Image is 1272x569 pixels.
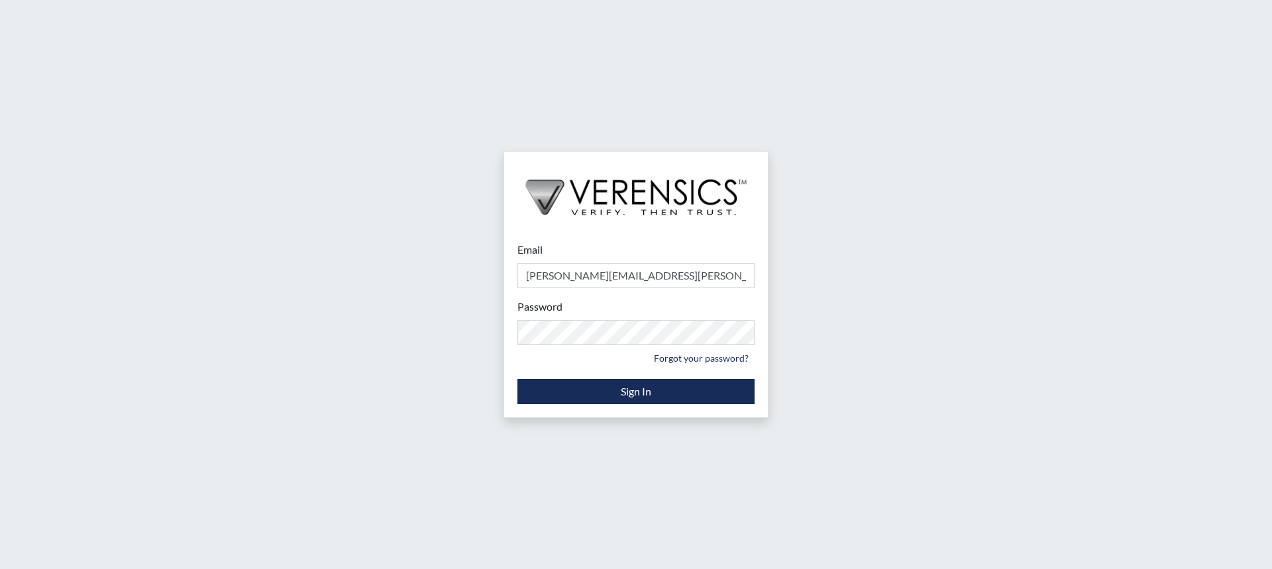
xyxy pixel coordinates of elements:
label: Password [517,299,562,315]
label: Email [517,242,543,258]
input: Email [517,263,755,288]
img: logo-wide-black.2aad4157.png [504,152,768,229]
button: Sign In [517,379,755,404]
a: Forgot your password? [648,348,755,368]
